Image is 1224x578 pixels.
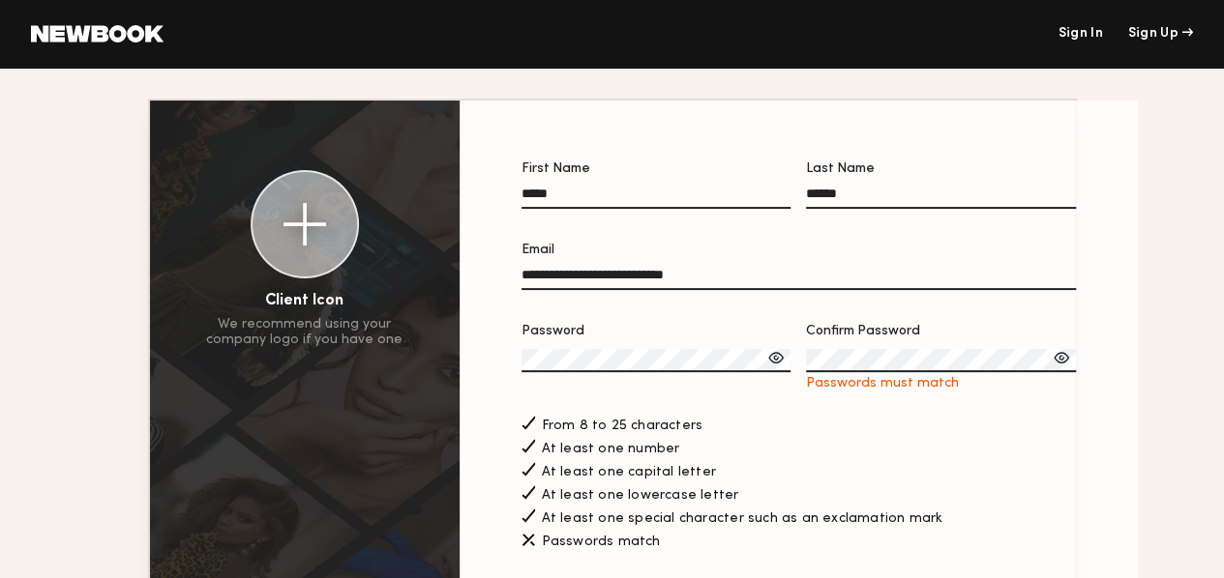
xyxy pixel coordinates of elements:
span: At least one lowercase letter [542,489,739,503]
div: Confirm Password [806,325,1076,338]
span: From 8 to 25 characters [542,419,703,433]
div: Sign Up [1128,27,1193,41]
input: Email [522,268,1076,290]
span: At least one number [542,443,680,456]
input: First Name [522,187,791,209]
input: Last Name [806,187,1076,209]
div: Client Icon [265,294,343,309]
span: At least one capital letter [542,466,716,479]
div: First Name [522,162,791,176]
input: Password [522,349,791,373]
a: Sign In [1058,27,1102,41]
input: Confirm PasswordPasswords must match [806,349,1076,373]
div: We recommend using your company logo if you have one [206,317,403,348]
div: Last Name [806,162,1076,176]
div: Password [522,325,791,338]
div: Email [522,244,1076,257]
div: Passwords must match [806,376,1076,391]
span: At least one special character such as an exclamation mark [542,512,943,526]
span: Passwords match [542,535,661,549]
h1: Client Signup [148,19,384,68]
